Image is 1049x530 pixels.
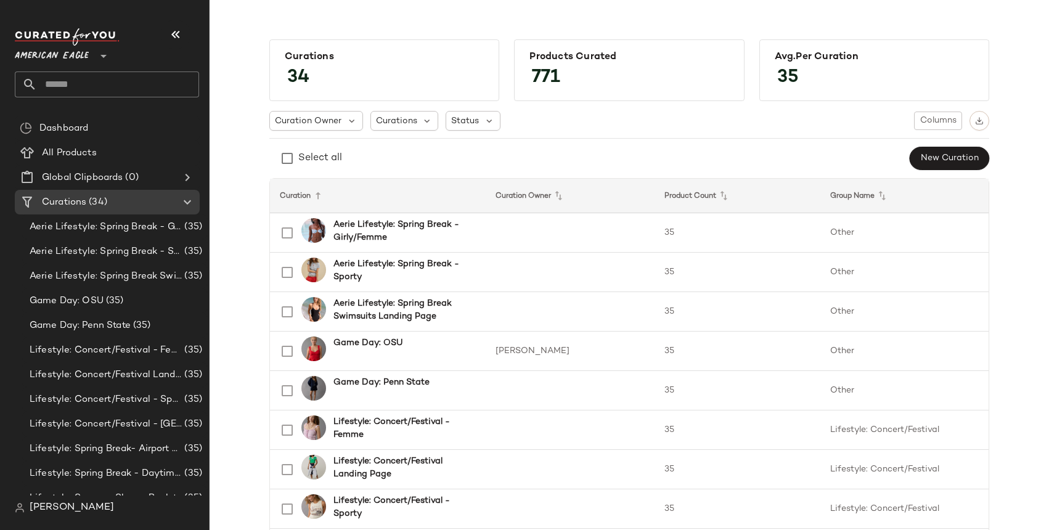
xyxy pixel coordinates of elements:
[920,116,957,126] span: Columns
[655,489,820,529] td: 35
[333,218,471,244] b: Aerie Lifestyle: Spring Break - Girly/Femme
[42,146,97,160] span: All Products
[86,195,107,210] span: (34)
[975,116,984,125] img: svg%3e
[275,55,322,100] span: 34
[131,319,151,333] span: (35)
[333,258,471,283] b: Aerie Lifestyle: Spring Break - Sporty
[655,292,820,332] td: 35
[914,112,962,130] button: Columns
[182,368,202,382] span: (35)
[182,491,202,505] span: (35)
[910,147,989,170] button: New Curation
[20,122,32,134] img: svg%3e
[285,51,484,63] div: Curations
[529,51,729,63] div: Products Curated
[820,410,989,450] td: Lifestyle: Concert/Festival
[655,179,820,213] th: Product Count
[333,494,471,520] b: Lifestyle: Concert/Festival - Sporty
[30,294,104,308] span: Game Day: OSU
[182,343,202,357] span: (35)
[655,371,820,410] td: 35
[820,213,989,253] td: Other
[333,455,471,481] b: Lifestyle: Concert/Festival Landing Page
[820,371,989,410] td: Other
[39,121,88,136] span: Dashboard
[820,179,989,213] th: Group Name
[301,494,326,519] img: 0301_6079_106_of
[775,51,974,63] div: Avg.per Curation
[820,332,989,371] td: Other
[182,442,202,456] span: (35)
[301,415,326,440] img: 2351_6057_577_of
[42,171,123,185] span: Global Clipboards
[182,245,202,259] span: (35)
[30,442,182,456] span: Lifestyle: Spring Break- Airport Style
[301,218,326,243] img: 2753_5769_461_of
[486,332,655,371] td: [PERSON_NAME]
[30,368,182,382] span: Lifestyle: Concert/Festival Landing Page
[920,153,979,163] span: New Curation
[182,417,202,431] span: (35)
[333,376,430,389] b: Game Day: Penn State
[30,220,182,234] span: Aerie Lifestyle: Spring Break - Girly/Femme
[301,297,326,322] img: 0751_6009_073_of
[520,55,573,100] span: 771
[182,393,202,407] span: (35)
[182,220,202,234] span: (35)
[182,269,202,283] span: (35)
[30,467,182,481] span: Lifestyle: Spring Break - Daytime Casual
[333,336,402,349] b: Game Day: OSU
[301,455,326,479] img: 2161_1707_345_of
[30,500,114,515] span: [PERSON_NAME]
[655,332,820,371] td: 35
[104,294,124,308] span: (35)
[765,55,811,100] span: 35
[301,258,326,282] img: 5494_3646_012_of
[451,115,479,128] span: Status
[333,415,471,441] b: Lifestyle: Concert/Festival - Femme
[275,115,341,128] span: Curation Owner
[820,489,989,529] td: Lifestyle: Concert/Festival
[655,253,820,292] td: 35
[820,292,989,332] td: Other
[15,28,120,46] img: cfy_white_logo.C9jOOHJF.svg
[30,393,182,407] span: Lifestyle: Concert/Festival - Sporty
[820,450,989,489] td: Lifestyle: Concert/Festival
[30,417,182,431] span: Lifestyle: Concert/Festival - [GEOGRAPHIC_DATA]
[15,503,25,513] img: svg%3e
[30,269,182,283] span: Aerie Lifestyle: Spring Break Swimsuits Landing Page
[486,179,655,213] th: Curation Owner
[30,491,182,505] span: Lifestyle: Summer Shop - Back to School Essentials
[820,253,989,292] td: Other
[30,319,131,333] span: Game Day: Penn State
[333,297,471,323] b: Aerie Lifestyle: Spring Break Swimsuits Landing Page
[123,171,138,185] span: (0)
[655,410,820,450] td: 35
[376,115,417,128] span: Curations
[15,42,89,64] span: American Eagle
[301,336,326,361] img: 0358_6260_600_of
[30,245,182,259] span: Aerie Lifestyle: Spring Break - Sporty
[301,376,326,401] img: 1457_2460_410_of
[655,213,820,253] td: 35
[655,450,820,489] td: 35
[182,467,202,481] span: (35)
[42,195,86,210] span: Curations
[30,343,182,357] span: Lifestyle: Concert/Festival - Femme
[270,179,486,213] th: Curation
[298,151,342,166] div: Select all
